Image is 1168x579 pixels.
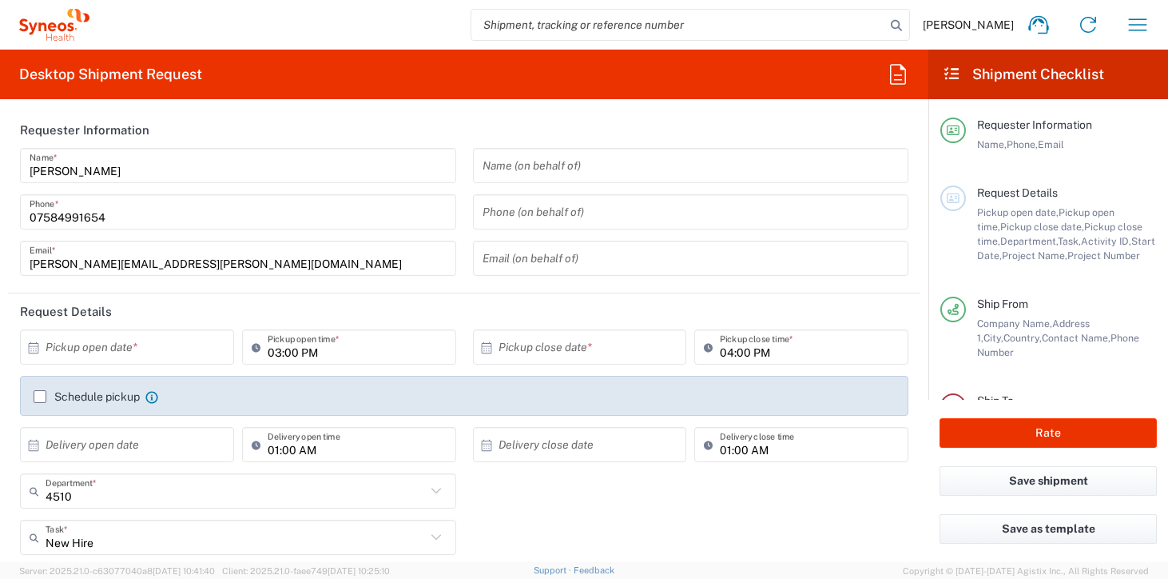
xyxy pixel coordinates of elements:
[977,206,1059,218] span: Pickup open date,
[153,566,215,576] span: [DATE] 10:41:40
[1000,221,1084,233] span: Pickup close date,
[977,138,1007,150] span: Name,
[977,317,1052,329] span: Company Name,
[20,122,149,138] h2: Requester Information
[34,390,140,403] label: Schedule pickup
[1002,250,1067,262] span: Project Name,
[977,186,1058,199] span: Request Details
[1081,235,1131,247] span: Activity ID,
[1058,235,1081,247] span: Task,
[574,565,614,575] a: Feedback
[328,566,390,576] span: [DATE] 10:25:10
[903,564,1149,578] span: Copyright © [DATE]-[DATE] Agistix Inc., All Rights Reserved
[977,118,1092,131] span: Requester Information
[1000,235,1058,247] span: Department,
[983,332,1003,344] span: City,
[923,18,1014,32] span: [PERSON_NAME]
[940,466,1157,496] button: Save shipment
[977,297,1028,310] span: Ship From
[1067,250,1140,262] span: Project Number
[1038,138,1064,150] span: Email
[977,394,1014,407] span: Ship To
[471,10,885,40] input: Shipment, tracking or reference number
[940,514,1157,544] button: Save as template
[940,418,1157,448] button: Rate
[1003,332,1042,344] span: Country,
[1007,138,1038,150] span: Phone,
[20,304,112,320] h2: Request Details
[222,566,390,576] span: Client: 2025.21.0-faee749
[19,566,215,576] span: Server: 2025.21.0-c63077040a8
[19,65,202,84] h2: Desktop Shipment Request
[943,65,1104,84] h2: Shipment Checklist
[1042,332,1110,344] span: Contact Name,
[534,565,574,575] a: Support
